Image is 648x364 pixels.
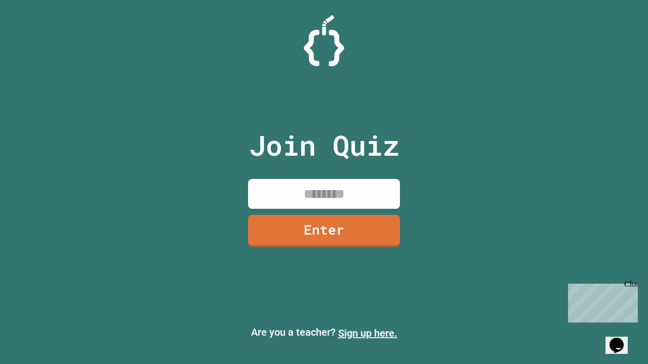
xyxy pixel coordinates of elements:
iframe: chat widget [605,324,638,354]
p: Join Quiz [249,124,399,166]
p: Are you a teacher? [8,325,640,341]
a: Enter [248,215,400,247]
div: Chat with us now!Close [4,4,70,64]
a: Sign up here. [338,327,397,339]
iframe: chat widget [564,280,638,323]
img: Logo.svg [304,15,344,66]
